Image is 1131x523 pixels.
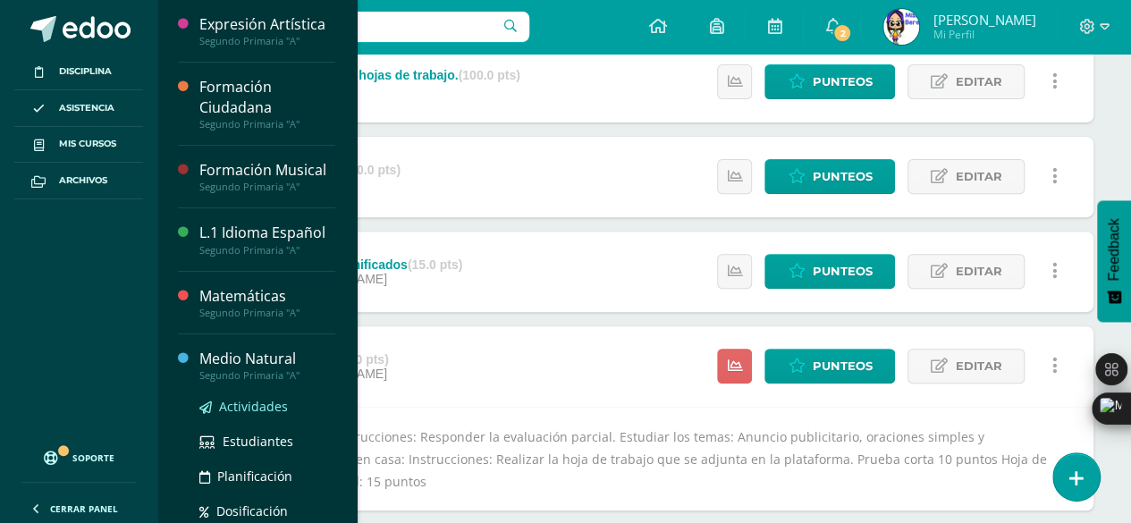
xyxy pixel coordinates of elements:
[883,9,919,45] img: 8de4878d7b00a6a28d3da9c7d8a837f4.png
[812,65,872,98] span: Punteos
[59,64,112,79] span: Disciplina
[213,68,520,82] div: Hoja de programación y hojas de trabajo.
[199,118,335,131] div: Segundo Primaria "A"
[1106,218,1122,281] span: Feedback
[14,163,143,199] a: Archivos
[199,14,335,47] a: Expresión ArtísticaSegundo Primaria "A"
[199,307,335,319] div: Segundo Primaria "A"
[955,255,1001,288] span: Editar
[14,54,143,90] a: Disciplina
[345,163,400,177] strong: (20.0 pts)
[764,64,895,99] a: Punteos
[955,65,1001,98] span: Editar
[199,286,335,307] div: Matemáticas
[933,27,1035,42] span: Mi Perfil
[216,502,288,519] span: Dosificación
[933,11,1035,29] span: [PERSON_NAME]
[812,160,872,193] span: Punteos
[333,352,388,367] strong: (15.0 pts)
[955,160,1001,193] span: Editar
[199,223,335,256] a: L.1 Idioma EspañolSegundo Primaria "A"
[408,257,462,272] strong: (15.0 pts)
[199,181,335,193] div: Segundo Primaria "A"
[199,244,335,257] div: Segundo Primaria "A"
[199,501,335,521] a: Dosificación
[14,90,143,127] a: Asistencia
[764,254,895,289] a: Punteos
[199,369,335,382] div: Segundo Primaria "A"
[199,349,335,382] a: Medio NaturalSegundo Primaria "A"
[199,223,335,243] div: L.1 Idioma Español
[812,255,872,288] span: Punteos
[219,398,288,415] span: Actividades
[812,350,872,383] span: Punteos
[199,286,335,319] a: MatemáticasSegundo Primaria "A"
[199,396,335,417] a: Actividades
[199,349,335,369] div: Medio Natural
[21,434,136,477] a: Soporte
[764,159,895,194] a: Punteos
[199,160,335,181] div: Formación Musical
[1097,200,1131,322] button: Feedback - Mostrar encuesta
[199,466,335,486] a: Planificación
[199,160,335,193] a: Formación MusicalSegundo Primaria "A"
[199,77,335,118] div: Formación Ciudadana
[199,431,335,451] a: Estudiantes
[59,173,107,188] span: Archivos
[191,407,1093,511] div: Trabajo en clase: Instrucciones: Responder la evaluación parcial. Estudiar los temas: Anuncio pub...
[459,68,520,82] strong: (100.0 pts)
[955,350,1001,383] span: Editar
[14,127,143,164] a: Mis cursos
[764,349,895,384] a: Punteos
[199,77,335,131] a: Formación CiudadanaSegundo Primaria "A"
[223,433,293,450] span: Estudiantes
[72,451,114,464] span: Soporte
[59,101,114,115] span: Asistencia
[199,14,335,35] div: Expresión Artística
[59,137,116,151] span: Mis cursos
[199,35,335,47] div: Segundo Primaria "A"
[217,468,292,485] span: Planificación
[832,23,852,43] span: 2
[50,502,118,515] span: Cerrar panel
